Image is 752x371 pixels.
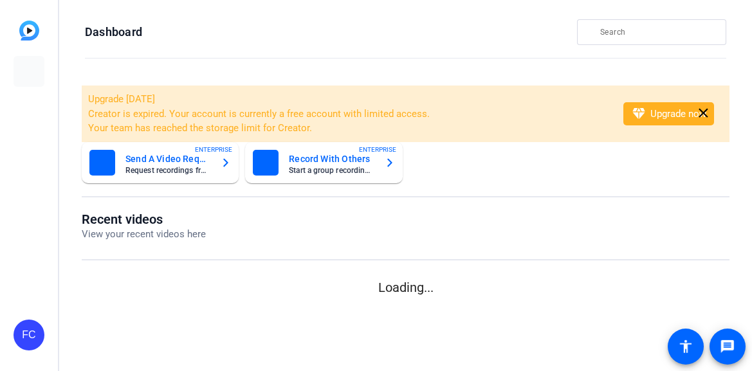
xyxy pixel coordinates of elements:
[289,167,374,174] mat-card-subtitle: Start a group recording session
[125,151,210,167] mat-card-title: Send A Video Request
[88,107,607,122] li: Creator is expired. Your account is currently a free account with limited access.
[82,142,239,183] button: Send A Video RequestRequest recordings from anyone, anywhereENTERPRISE
[19,21,39,41] img: blue-gradient.svg
[695,105,711,122] mat-icon: close
[359,145,396,154] span: ENTERPRISE
[720,339,735,354] mat-icon: message
[88,121,607,136] li: Your team has reached the storage limit for Creator.
[678,339,693,354] mat-icon: accessibility
[85,24,142,40] h1: Dashboard
[82,227,206,242] p: View your recent videos here
[289,151,374,167] mat-card-title: Record With Others
[245,142,402,183] button: Record With OthersStart a group recording sessionENTERPRISE
[195,145,232,154] span: ENTERPRISE
[82,278,729,297] p: Loading...
[82,212,206,227] h1: Recent videos
[631,106,647,122] mat-icon: diamond
[88,93,155,105] span: Upgrade [DATE]
[125,167,210,174] mat-card-subtitle: Request recordings from anyone, anywhere
[600,24,716,40] input: Search
[623,102,714,125] button: Upgrade now
[14,320,44,350] div: FC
